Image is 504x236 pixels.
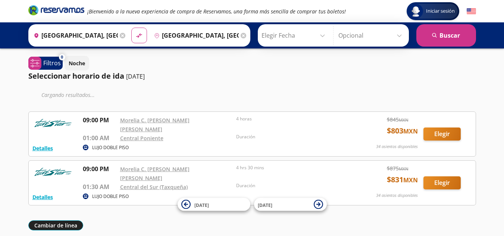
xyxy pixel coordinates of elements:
button: 0Filtros [28,57,63,70]
p: 4 hrs 30 mins [236,164,349,171]
span: $ 831 [387,174,418,185]
p: LUJO DOBLE PISO [92,193,129,200]
button: [DATE] [178,198,250,211]
button: [DATE] [254,198,327,211]
a: Morelia C. [PERSON_NAME] [PERSON_NAME] [120,117,190,133]
p: Seleccionar horario de ida [28,70,124,82]
button: Cambiar de línea [28,220,83,230]
button: English [467,7,476,16]
small: MXN [403,176,418,184]
button: Detalles [32,144,53,152]
p: Noche [69,59,85,67]
p: 4 horas [236,116,349,122]
em: Cargando resultados ... [41,91,95,98]
a: Brand Logo [28,4,84,18]
input: Buscar Destino [151,26,239,45]
input: Elegir Fecha [262,26,328,45]
button: Elegir [423,128,461,141]
p: Duración [236,133,349,140]
a: Morelia C. [PERSON_NAME] [PERSON_NAME] [120,166,190,182]
span: $ 875 [387,164,408,172]
p: Filtros [43,59,61,67]
button: Detalles [32,193,53,201]
p: 34 asientos disponibles [376,192,418,199]
p: 01:30 AM [83,182,116,191]
p: 34 asientos disponibles [376,144,418,150]
img: RESERVAMOS [32,164,73,179]
p: 01:00 AM [83,133,116,142]
p: 09:00 PM [83,164,116,173]
p: LUJO DOBLE PISO [92,144,129,151]
input: Buscar Origen [31,26,118,45]
button: Buscar [416,24,476,47]
button: Elegir [423,176,461,189]
small: MXN [399,117,408,123]
img: RESERVAMOS [32,116,73,130]
span: [DATE] [258,202,272,208]
small: MXN [403,127,418,135]
small: MXN [399,166,408,172]
span: [DATE] [194,202,209,208]
i: Brand Logo [28,4,84,16]
a: Central del Sur (Taxqueña) [120,183,188,191]
span: $ 803 [387,125,418,136]
button: Noche [65,56,89,70]
p: [DATE] [126,72,145,81]
span: Iniciar sesión [423,7,458,15]
span: 0 [61,54,63,60]
p: Duración [236,182,349,189]
em: ¡Bienvenido a la nueva experiencia de compra de Reservamos, una forma más sencilla de comprar tus... [87,8,346,15]
input: Opcional [338,26,405,45]
a: Central Poniente [120,135,163,142]
p: 09:00 PM [83,116,116,125]
span: $ 845 [387,116,408,123]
